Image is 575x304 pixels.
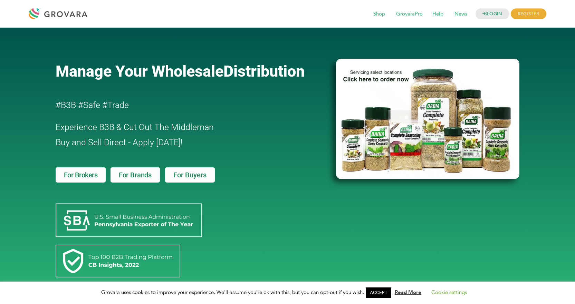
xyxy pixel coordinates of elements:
a: For Brokers [56,167,106,183]
span: Buy and Sell Direct - Apply [DATE]! [56,137,183,147]
span: Distribution [223,62,305,80]
a: GrovaraPro [391,10,428,18]
span: News [450,8,472,21]
span: For Buyers [173,171,207,178]
a: LOGIN [476,9,509,19]
span: For Brokers [64,171,98,178]
span: Experience B3B & Cut Out The Middleman [56,122,214,132]
a: For Buyers [165,167,215,183]
a: Read More [395,289,421,296]
span: For Brands [119,171,152,178]
span: Help [428,8,448,21]
a: News [450,10,472,18]
a: Shop [368,10,390,18]
span: Manage Your Wholesale [56,62,223,80]
a: Manage Your WholesaleDistribution [56,62,325,80]
span: REGISTER [511,9,546,19]
span: Grovara uses cookies to improve your experience. We'll assume you're ok with this, but you can op... [101,289,474,296]
a: For Brands [111,167,160,183]
span: Shop [368,8,390,21]
a: Help [428,10,448,18]
a: ACCEPT [366,287,391,298]
h2: #B3B #Safe #Trade [56,98,297,113]
span: GrovaraPro [391,8,428,21]
a: Cookie settings [431,289,467,296]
